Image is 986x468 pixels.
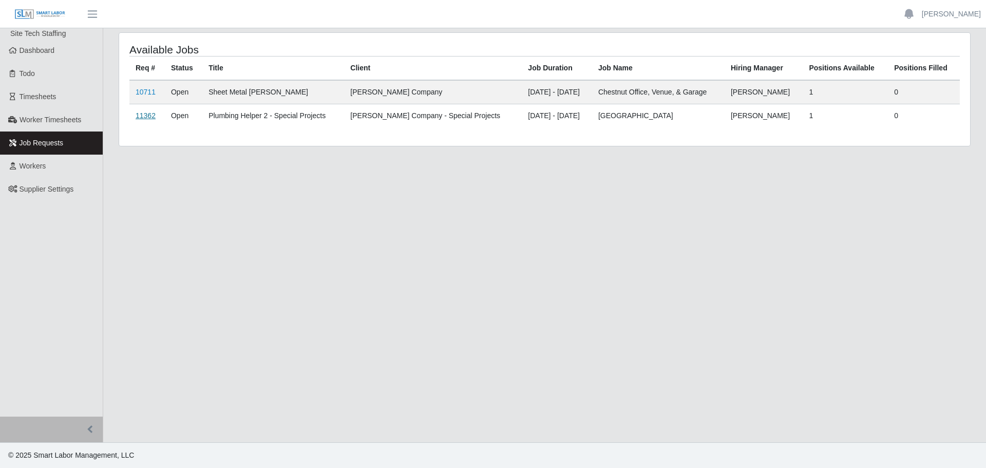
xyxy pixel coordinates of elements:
[888,57,960,81] th: Positions Filled
[20,185,74,193] span: Supplier Settings
[10,29,66,38] span: Site Tech Staffing
[344,80,522,104] td: [PERSON_NAME] Company
[888,80,960,104] td: 0
[592,104,725,128] td: [GEOGRAPHIC_DATA]
[129,43,466,56] h4: Available Jobs
[8,451,134,459] span: © 2025 Smart Labor Management, LLC
[344,57,522,81] th: Client
[725,80,803,104] td: [PERSON_NAME]
[165,80,202,104] td: Open
[202,57,344,81] th: Title
[136,111,156,120] a: 11362
[20,116,81,124] span: Worker Timesheets
[20,92,56,101] span: Timesheets
[136,88,156,96] a: 10711
[803,80,888,104] td: 1
[20,69,35,78] span: Todo
[803,104,888,128] td: 1
[129,57,165,81] th: Req #
[592,57,725,81] th: Job Name
[725,104,803,128] td: [PERSON_NAME]
[522,57,592,81] th: Job Duration
[202,104,344,128] td: Plumbing Helper 2 - Special Projects
[922,9,981,20] a: [PERSON_NAME]
[20,139,64,147] span: Job Requests
[592,80,725,104] td: Chestnut Office, Venue, & Garage
[14,9,66,20] img: SLM Logo
[165,57,202,81] th: Status
[165,104,202,128] td: Open
[20,162,46,170] span: Workers
[888,104,960,128] td: 0
[202,80,344,104] td: Sheet Metal [PERSON_NAME]
[20,46,55,54] span: Dashboard
[803,57,888,81] th: Positions Available
[344,104,522,128] td: [PERSON_NAME] Company - Special Projects
[725,57,803,81] th: Hiring Manager
[522,104,592,128] td: [DATE] - [DATE]
[522,80,592,104] td: [DATE] - [DATE]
